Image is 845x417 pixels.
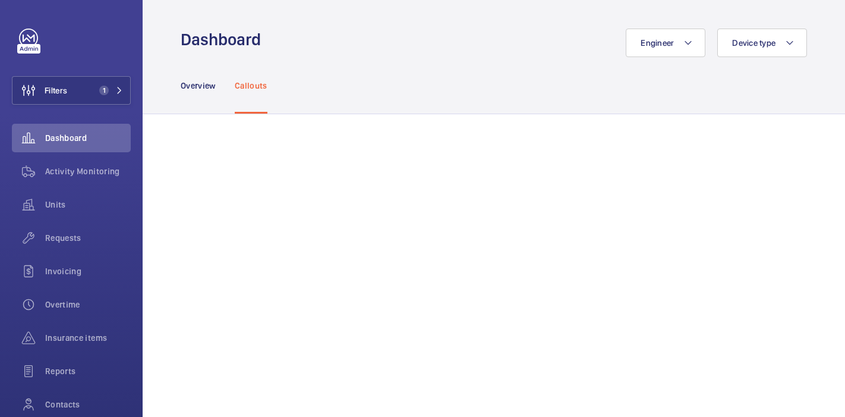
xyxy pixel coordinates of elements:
[181,80,216,92] p: Overview
[12,76,131,105] button: Filters1
[717,29,807,57] button: Device type
[626,29,705,57] button: Engineer
[45,165,131,177] span: Activity Monitoring
[45,132,131,144] span: Dashboard
[45,199,131,211] span: Units
[235,80,267,92] p: Callouts
[45,265,131,277] span: Invoicing
[45,365,131,377] span: Reports
[641,38,674,48] span: Engineer
[45,84,67,96] span: Filters
[99,86,109,95] span: 1
[45,332,131,344] span: Insurance items
[45,399,131,410] span: Contacts
[732,38,775,48] span: Device type
[45,232,131,244] span: Requests
[181,29,268,51] h1: Dashboard
[45,299,131,311] span: Overtime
